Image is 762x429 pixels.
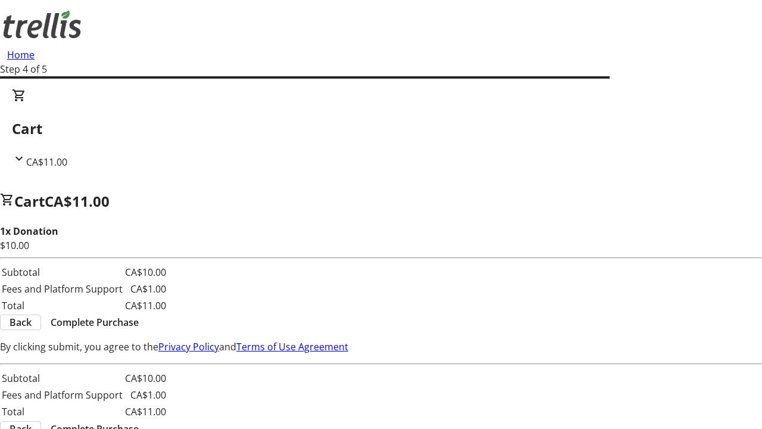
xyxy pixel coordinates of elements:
td: Total [1,298,123,313]
td: CA$10.00 [124,265,167,280]
td: Fees and Platform Support [1,387,123,403]
div: CartCA$11.00 [12,88,750,169]
td: Fees and Platform Support [1,281,123,297]
td: CA$10.00 [124,371,167,386]
a: Privacy Policy [158,340,219,353]
td: CA$11.00 [124,404,167,419]
span: CA$11.00 [26,156,67,169]
span: Cart [14,191,45,211]
td: Subtotal [1,265,123,280]
td: Subtotal [1,371,123,386]
td: CA$1.00 [124,281,167,297]
span: Complete Purchase [51,315,139,329]
button: Complete Purchase [41,315,148,329]
td: CA$1.00 [124,387,167,403]
td: CA$11.00 [124,298,167,313]
span: Back [10,315,32,329]
td: Total [1,404,123,419]
span: CA$11.00 [45,191,110,211]
a: Terms of Use Agreement [236,340,348,353]
h2: Cart [12,118,750,139]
